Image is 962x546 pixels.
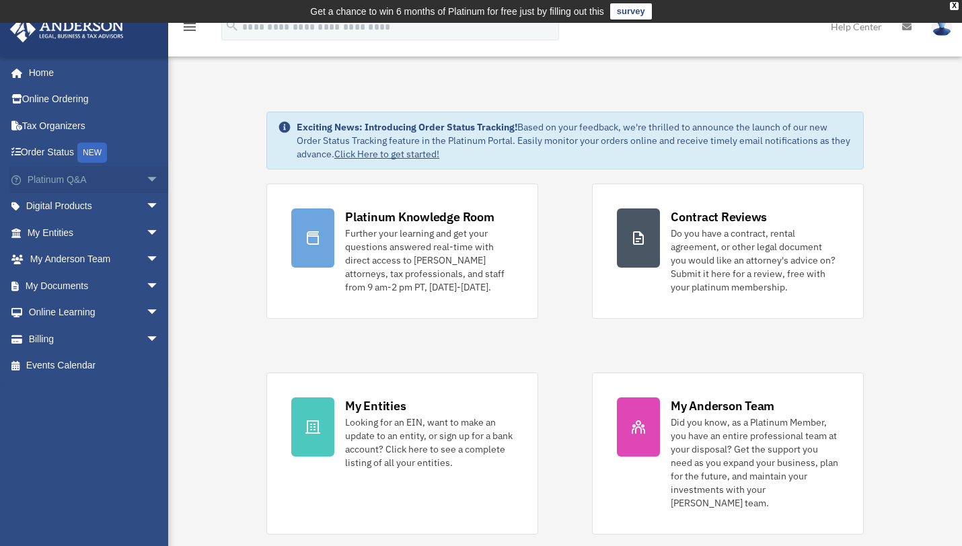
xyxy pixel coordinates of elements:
[345,227,513,294] div: Further your learning and get your questions answered real-time with direct access to [PERSON_NAM...
[6,16,128,42] img: Anderson Advisors Platinum Portal
[9,139,180,167] a: Order StatusNEW
[146,246,173,274] span: arrow_drop_down
[146,299,173,327] span: arrow_drop_down
[182,24,198,35] a: menu
[932,17,952,36] img: User Pic
[950,2,959,10] div: close
[297,121,517,133] strong: Exciting News: Introducing Order Status Tracking!
[266,184,538,319] a: Platinum Knowledge Room Further your learning and get your questions answered real-time with dire...
[671,208,767,225] div: Contract Reviews
[9,325,180,352] a: Billingarrow_drop_down
[345,208,494,225] div: Platinum Knowledge Room
[9,299,180,326] a: Online Learningarrow_drop_down
[146,219,173,247] span: arrow_drop_down
[297,120,852,161] div: Based on your feedback, we're thrilled to announce the launch of our new Order Status Tracking fe...
[9,272,180,299] a: My Documentsarrow_drop_down
[334,148,439,160] a: Click Here to get started!
[146,272,173,300] span: arrow_drop_down
[9,246,180,273] a: My Anderson Teamarrow_drop_down
[146,166,173,194] span: arrow_drop_down
[9,352,180,379] a: Events Calendar
[9,166,180,193] a: Platinum Q&Aarrow_drop_down
[671,416,839,510] div: Did you know, as a Platinum Member, you have an entire professional team at your disposal? Get th...
[146,325,173,353] span: arrow_drop_down
[592,184,864,319] a: Contract Reviews Do you have a contract, rental agreement, or other legal document you would like...
[77,143,107,163] div: NEW
[146,193,173,221] span: arrow_drop_down
[9,59,173,86] a: Home
[671,397,774,414] div: My Anderson Team
[225,18,239,33] i: search
[9,86,180,113] a: Online Ordering
[592,373,864,535] a: My Anderson Team Did you know, as a Platinum Member, you have an entire professional team at your...
[182,19,198,35] i: menu
[9,193,180,220] a: Digital Productsarrow_drop_down
[310,3,604,19] div: Get a chance to win 6 months of Platinum for free just by filling out this
[671,227,839,294] div: Do you have a contract, rental agreement, or other legal document you would like an attorney's ad...
[610,3,652,19] a: survey
[9,112,180,139] a: Tax Organizers
[345,416,513,469] div: Looking for an EIN, want to make an update to an entity, or sign up for a bank account? Click her...
[345,397,406,414] div: My Entities
[266,373,538,535] a: My Entities Looking for an EIN, want to make an update to an entity, or sign up for a bank accoun...
[9,219,180,246] a: My Entitiesarrow_drop_down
